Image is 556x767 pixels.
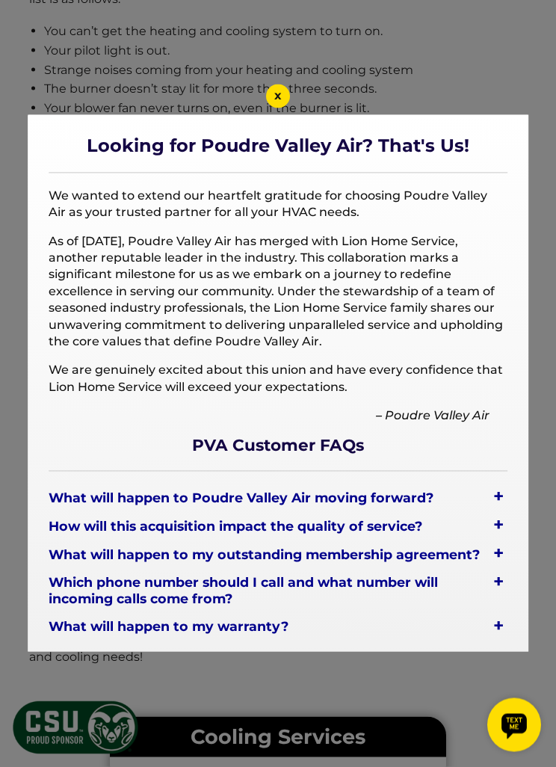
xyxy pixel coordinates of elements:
p: – Poudre Valley Air [49,408,507,425]
span: Which phone number should I call and what number will incoming calls come from? [49,572,489,610]
span: How will this acquisition impact the quality of service? [49,515,425,537]
div: + [489,487,507,508]
div: Open chat widget [6,6,60,60]
span: PVA Customer FAQs [49,437,507,456]
div: + [489,515,507,536]
div: + [489,616,507,637]
p: As of [DATE], Poudre Valley Air has merged with Lion Home Service, another reputable leader in th... [49,233,507,351]
span: What will happen to my outstanding membership agreement? [49,543,483,566]
span: Looking for Poudre Valley Air? That's Us! [49,136,507,158]
div: + [489,543,507,564]
p: We wanted to extend our heartfelt gratitude for choosing Poudre Valley Air as your trusted partne... [49,188,507,222]
span: What will happen to my warranty? [49,616,291,638]
div: + [489,572,507,593]
p: We are genuinely excited about this union and have every confidence that Lion Home Service will e... [49,363,507,396]
span: What will happen to Poudre Valley Air moving forward? [49,487,436,509]
span: x [274,88,282,102]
